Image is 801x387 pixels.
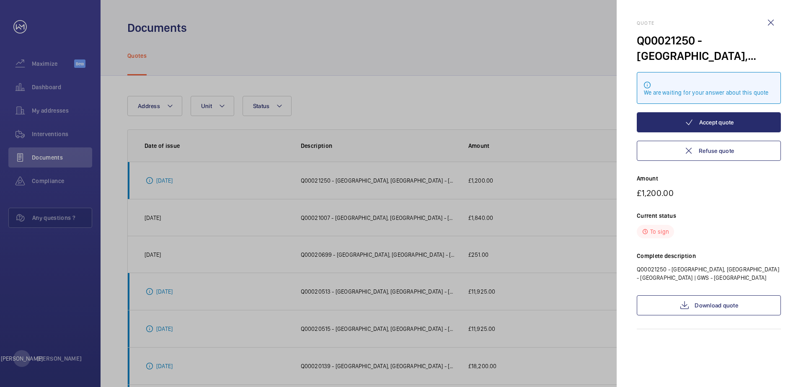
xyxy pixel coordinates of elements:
p: Q00021250 - [GEOGRAPHIC_DATA], [GEOGRAPHIC_DATA] - [GEOGRAPHIC_DATA] | GWS - [GEOGRAPHIC_DATA] [637,265,781,282]
p: Complete description [637,252,781,260]
p: To sign [650,227,669,236]
div: Q00021250 - [GEOGRAPHIC_DATA], [GEOGRAPHIC_DATA] - [GEOGRAPHIC_DATA] | GWS - [GEOGRAPHIC_DATA] [637,33,781,64]
p: Amount [637,174,781,183]
h2: Quote [637,20,781,26]
p: Current status [637,212,781,220]
button: Accept quote [637,112,781,132]
div: We are waiting for your answer about this quote [644,88,774,97]
button: Refuse quote [637,141,781,161]
p: £1,200.00 [637,188,781,198]
a: Download quote [637,295,781,315]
